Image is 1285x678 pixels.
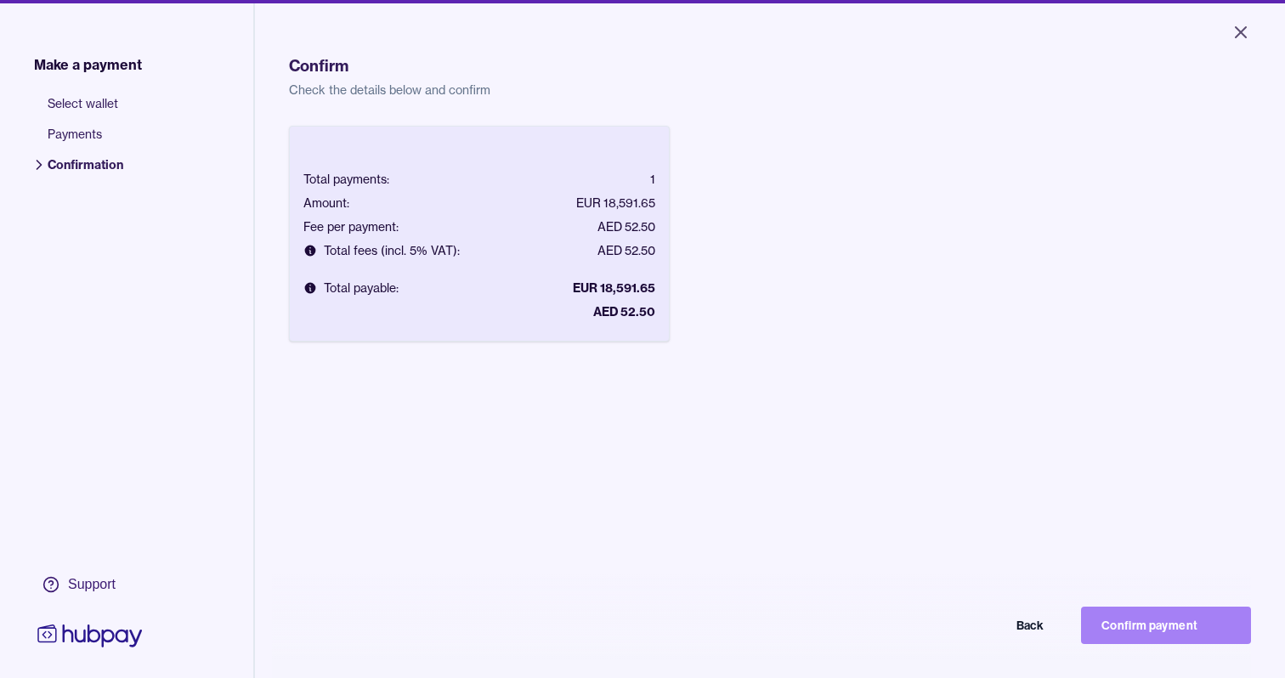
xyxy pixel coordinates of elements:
[303,171,389,188] div: Total payments:
[1210,14,1271,51] button: Close
[650,171,655,188] div: 1
[303,280,399,297] div: Total payable:
[597,242,655,259] div: AED 52.50
[303,218,399,235] div: Fee per payment:
[1081,607,1251,644] button: Confirm payment
[597,218,655,235] div: AED 52.50
[593,303,655,320] div: AED 52.50
[48,95,123,126] span: Select wallet
[34,54,142,75] span: Make a payment
[68,575,116,594] div: Support
[289,54,1251,78] h1: Confirm
[573,280,655,297] div: EUR 18,591.65
[48,156,123,187] span: Confirmation
[34,567,146,602] a: Support
[303,242,460,259] div: Total fees (incl. 5% VAT):
[894,607,1064,644] button: Back
[576,195,655,212] div: EUR 18,591.65
[303,195,349,212] div: Amount:
[289,82,1251,99] p: Check the details below and confirm
[48,126,123,156] span: Payments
